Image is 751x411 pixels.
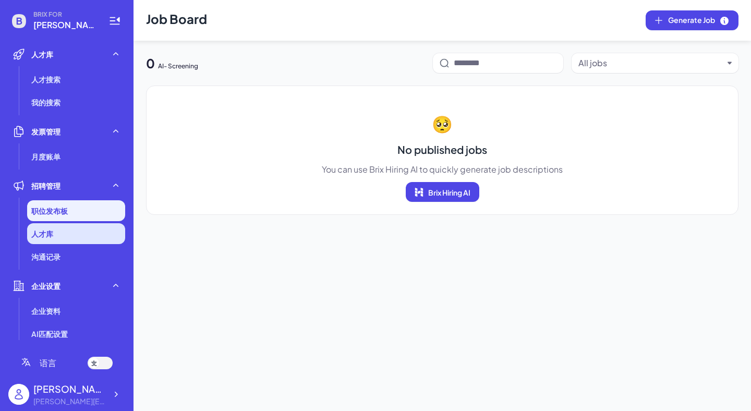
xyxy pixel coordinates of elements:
span: 招聘管理 [31,180,60,191]
span: 人才库 [31,228,53,239]
span: 月度账单 [31,151,60,162]
span: Brix Hiring AI [428,188,470,197]
span: 沟通记录 [31,251,60,262]
span: You can use Brix Hiring AI to quickly generate job descriptions [322,163,563,176]
div: monica zhou [33,382,106,396]
button: Brix Hiring AI [406,182,479,202]
button: All jobs [578,57,723,69]
span: AI- Screening [158,62,198,70]
span: 人才库 [31,49,53,59]
span: 发票管理 [31,126,60,137]
span: 语言 [40,357,56,369]
span: 我的搜索 [31,97,60,107]
span: AI匹配设置 [31,329,68,339]
img: user_logo.png [8,384,29,405]
div: monica@joinbrix.com [33,396,106,407]
span: No published jobs [397,142,487,157]
span: 0 [146,55,155,71]
span: 职位发布板 [31,205,68,216]
span: 🥺 [432,111,453,136]
span: 人才搜索 [31,74,60,84]
span: 企业资料 [31,306,60,316]
div: All jobs [578,57,607,69]
button: Generate Job [646,10,738,30]
span: 企业设置 [31,281,60,291]
span: BRIX FOR [33,10,96,19]
span: monica@joinbrix.com [33,19,96,31]
span: Generate Job [668,15,730,26]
